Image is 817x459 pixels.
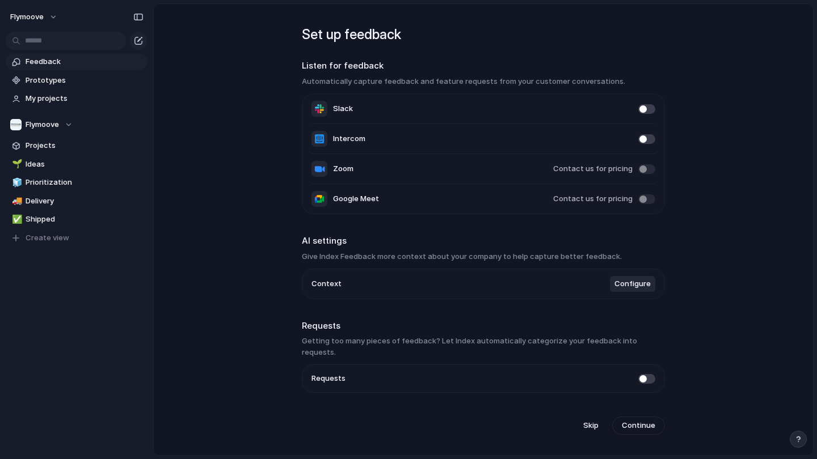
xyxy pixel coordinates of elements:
div: 🌱 [12,158,20,171]
span: Feedback [26,56,144,67]
span: Requests [311,373,346,384]
span: Contact us for pricing [553,193,633,205]
span: Delivery [26,195,144,207]
span: Shipped [26,214,144,225]
button: 🌱 [10,159,22,170]
a: Projects [6,137,148,154]
h2: Listen for feedback [302,59,665,73]
span: My projects [26,93,144,104]
h1: Set up feedback [302,24,665,45]
span: Slack [333,103,353,114]
button: 🧊 [10,177,22,188]
button: Configure [610,276,655,292]
a: Prototypes [6,72,148,89]
a: 🧊Prioritization [6,174,148,191]
span: Zoom [333,163,353,175]
span: Intercom [333,133,365,144]
span: Skip [583,420,599,431]
span: flymoove [10,11,44,23]
span: Ideas [26,159,144,170]
a: My projects [6,90,148,107]
button: Flymoove [6,116,148,133]
a: ✅Shipped [6,211,148,228]
button: Create view [6,229,148,246]
a: 🚚Delivery [6,193,148,210]
button: flymoove [5,8,64,26]
div: 🧊 [12,176,20,189]
span: Create view [26,232,69,244]
button: Continue [612,416,665,435]
h3: Automatically capture feedback and feature requests from your customer conversations. [302,76,665,87]
span: Prioritization [26,177,144,188]
span: Projects [26,140,144,151]
h2: Requests [302,320,665,333]
span: Prototypes [26,75,144,86]
div: ✅ [12,213,20,226]
span: Continue [622,420,655,431]
span: Contact us for pricing [553,163,633,175]
h3: Give Index Feedback more context about your company to help capture better feedback. [302,251,665,262]
a: 🌱Ideas [6,156,148,173]
span: Google Meet [333,193,379,205]
div: 🚚 [12,194,20,207]
h2: AI settings [302,235,665,248]
span: Flymoove [26,119,59,130]
a: Feedback [6,53,148,70]
button: ✅ [10,214,22,225]
span: Configure [614,278,651,290]
h3: Getting too many pieces of feedback? Let Index automatically categorize your feedback into requests. [302,335,665,358]
button: Skip [574,416,608,435]
button: 🚚 [10,195,22,207]
span: Context [311,278,342,290]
